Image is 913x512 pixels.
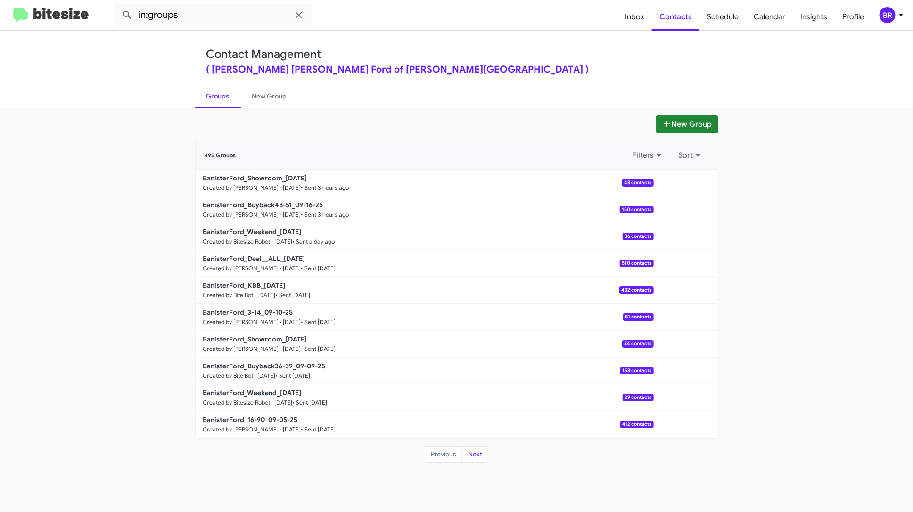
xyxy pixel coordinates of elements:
small: Created by [PERSON_NAME] · [DATE] [203,184,301,192]
span: 34 contacts [622,340,653,348]
a: BanisterFord_Deal__ALL_[DATE]Created by [PERSON_NAME] · [DATE]• Sent [DATE]510 contacts [196,250,654,277]
span: 510 contacts [620,260,653,267]
button: New Group [656,115,718,133]
small: Created by Bitesize Robot · [DATE] [203,238,293,245]
span: 48 contacts [622,179,653,187]
small: • Sent [DATE] [301,345,336,353]
small: • Sent [DATE] [293,399,328,406]
button: BR [872,7,903,23]
small: • Sent 3 hours ago [301,211,349,219]
a: New Group [241,84,298,108]
span: 495 Groups [205,152,236,159]
span: 150 contacts [620,206,653,213]
b: BanisterFord_Showroom_[DATE] [203,335,307,343]
a: Groups [195,84,241,108]
small: Created by [PERSON_NAME] · [DATE] [203,345,301,353]
small: • Sent [DATE] [276,292,311,299]
span: 432 contacts [619,286,653,294]
b: BanisterFord_Buyback36-39_09-09-25 [203,362,326,370]
a: Schedule [699,3,746,31]
div: BR [880,7,896,23]
small: • Sent [DATE] [301,265,336,272]
small: Created by [PERSON_NAME] · [DATE] [203,265,301,272]
span: 29 contacts [623,394,653,401]
span: 158 contacts [620,367,653,374]
small: Created by [PERSON_NAME] · [DATE] [203,426,301,433]
b: BanisterFord_KBB_[DATE] [203,281,286,290]
a: Profile [835,3,872,31]
small: • Sent a day ago [293,238,335,245]
button: Sort [673,147,708,164]
b: BanisterFord_Weekend_[DATE] [203,228,302,236]
small: Created by [PERSON_NAME] · [DATE] [203,211,301,219]
span: 412 contacts [620,421,653,428]
small: • Sent 3 hours ago [301,184,349,192]
a: BanisterFord_Showroom_[DATE]Created by [PERSON_NAME] · [DATE]• Sent 3 hours ago48 contacts [196,170,654,196]
a: BanisterFord_Weekend_[DATE]Created by Bitesize Robot · [DATE]• Sent [DATE]29 contacts [196,384,654,411]
small: Created by Bite Bot · [DATE] [203,372,276,380]
a: Insights [793,3,835,31]
button: Next [462,446,488,463]
span: 36 contacts [623,233,653,240]
small: • Sent [DATE] [301,426,336,433]
a: Calendar [746,3,793,31]
a: Inbox [617,3,652,31]
a: BanisterFord_Buyback48-51_09-16-25Created by [PERSON_NAME] · [DATE]• Sent 3 hours ago150 contacts [196,196,654,223]
div: ( [PERSON_NAME] [PERSON_NAME] Ford of [PERSON_NAME][GEOGRAPHIC_DATA] ) [206,65,707,74]
small: Created by Bite Bot · [DATE] [203,292,276,299]
a: BanisterFord_Weekend_[DATE]Created by Bitesize Robot · [DATE]• Sent a day ago36 contacts [196,223,654,250]
a: Contact Management [206,47,321,61]
small: • Sent [DATE] [301,318,336,326]
b: BanisterFord_Deal__ALL_[DATE] [203,254,305,263]
b: BanisterFord_3-14_09-10-25 [203,308,293,317]
button: Filters [627,147,669,164]
a: BanisterFord_3-14_09-10-25Created by [PERSON_NAME] · [DATE]• Sent [DATE]81 contacts [196,304,654,331]
a: BanisterFord_Showroom_[DATE]Created by [PERSON_NAME] · [DATE]• Sent [DATE]34 contacts [196,331,654,358]
b: BanisterFord_Weekend_[DATE] [203,389,302,397]
b: BanisterFord_16-90_09-05-25 [203,415,298,424]
small: Created by Bitesize Robot · [DATE] [203,399,293,406]
a: BanisterFord_KBB_[DATE]Created by Bite Bot · [DATE]• Sent [DATE]432 contacts [196,277,654,304]
a: BanisterFord_Buyback36-39_09-09-25Created by Bite Bot · [DATE]• Sent [DATE]158 contacts [196,358,654,384]
b: BanisterFord_Showroom_[DATE] [203,174,307,182]
a: Contacts [652,3,699,31]
small: • Sent [DATE] [276,372,311,380]
b: BanisterFord_Buyback48-51_09-16-25 [203,201,323,209]
small: Created by [PERSON_NAME] · [DATE] [203,318,301,326]
span: 81 contacts [623,313,653,321]
input: Search [114,4,312,26]
a: BanisterFord_16-90_09-05-25Created by [PERSON_NAME] · [DATE]• Sent [DATE]412 contacts [196,411,654,438]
